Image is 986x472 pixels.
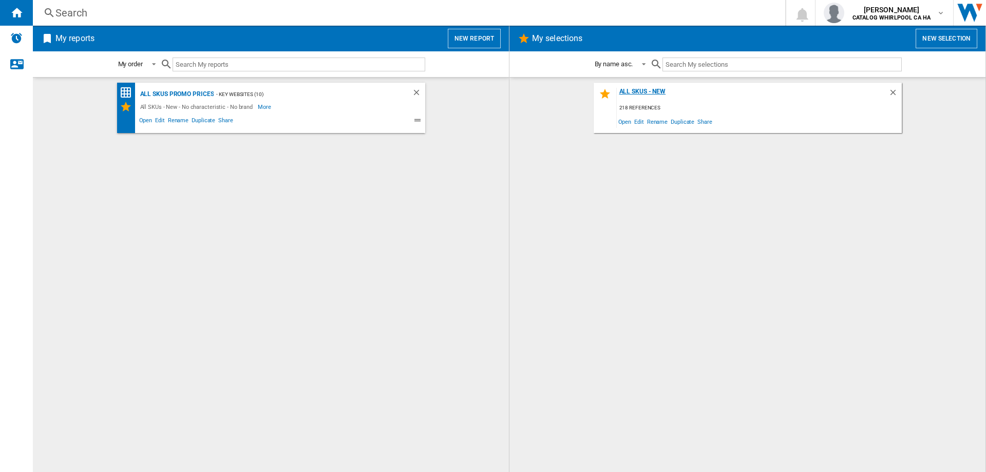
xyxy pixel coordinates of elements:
h2: My selections [530,29,584,48]
div: Search [55,6,759,20]
div: My order [118,60,143,68]
span: More [258,101,273,113]
span: Duplicate [669,115,696,128]
div: All SKUs Promo Prices [138,88,214,101]
h2: My reports [53,29,97,48]
img: alerts-logo.svg [10,32,23,44]
div: Delete [888,88,902,102]
input: Search My selections [662,58,901,71]
span: Duplicate [190,116,217,128]
div: Delete [412,88,425,101]
span: Edit [633,115,646,128]
button: New selection [916,29,977,48]
div: 218 references [617,102,902,115]
span: Share [696,115,714,128]
div: - Key Websites (10) [214,88,391,101]
span: [PERSON_NAME] [852,5,931,15]
span: Share [217,116,235,128]
span: Rename [646,115,669,128]
b: CATALOG WHIRLPOOL CA HA [852,14,931,21]
span: Open [138,116,154,128]
span: Open [617,115,633,128]
div: My Selections [120,101,138,113]
button: New report [448,29,501,48]
input: Search My reports [173,58,425,71]
span: Edit [154,116,166,128]
div: By name asc. [595,60,633,68]
span: Rename [166,116,190,128]
div: All SKUs - New [617,88,888,102]
div: Price Matrix [120,86,138,99]
img: profile.jpg [824,3,844,23]
div: All SKUs - New - No characteristic - No brand [138,101,258,113]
